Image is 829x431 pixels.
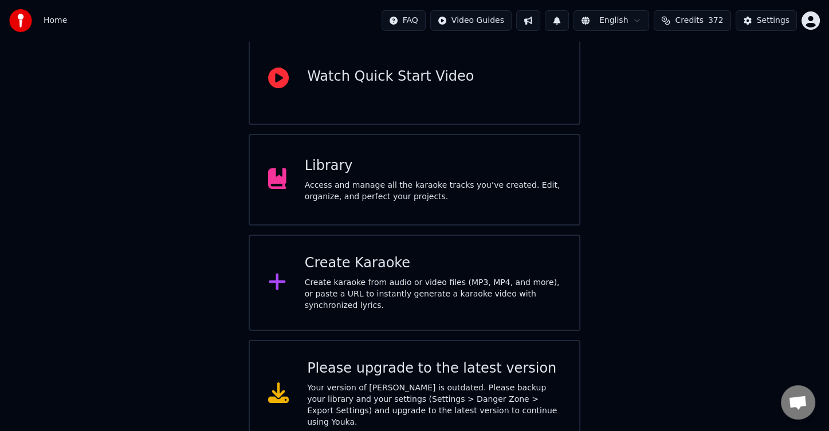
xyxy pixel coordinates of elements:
span: Home [44,15,67,26]
button: Credits372 [654,10,730,31]
img: youka [9,9,32,32]
a: Open chat [781,385,815,420]
div: Your version of [PERSON_NAME] is outdated. Please backup your library and your settings (Settings... [307,382,561,428]
span: 372 [708,15,724,26]
button: Video Guides [430,10,512,31]
div: Please upgrade to the latest version [307,359,561,378]
span: Credits [675,15,703,26]
div: Library [305,157,561,175]
button: Settings [736,10,797,31]
div: Create karaoke from audio or video files (MP3, MP4, and more), or paste a URL to instantly genera... [305,277,561,311]
div: Create Karaoke [305,254,561,272]
div: Watch Quick Start Video [307,68,474,86]
nav: breadcrumb [44,15,67,26]
button: FAQ [382,10,426,31]
div: Settings [757,15,789,26]
div: Access and manage all the karaoke tracks you’ve created. Edit, organize, and perfect your projects. [305,180,561,203]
